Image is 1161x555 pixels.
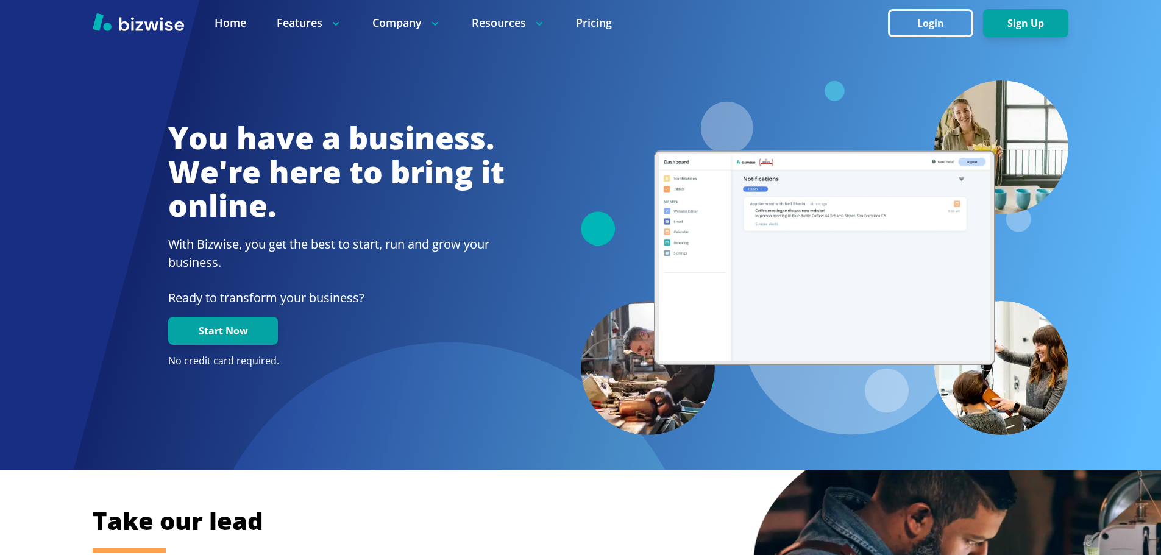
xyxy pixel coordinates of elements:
[215,15,246,30] a: Home
[168,121,505,223] h1: You have a business. We're here to bring it online.
[576,15,612,30] a: Pricing
[168,317,278,345] button: Start Now
[93,504,1007,537] h2: Take our lead
[983,9,1068,37] button: Sign Up
[888,9,973,37] button: Login
[168,325,278,337] a: Start Now
[93,13,184,31] img: Bizwise Logo
[168,355,505,368] p: No credit card required.
[168,289,505,307] p: Ready to transform your business?
[472,15,545,30] p: Resources
[888,18,983,29] a: Login
[983,18,1068,29] a: Sign Up
[372,15,441,30] p: Company
[277,15,342,30] p: Features
[168,235,505,272] h2: With Bizwise, you get the best to start, run and grow your business.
